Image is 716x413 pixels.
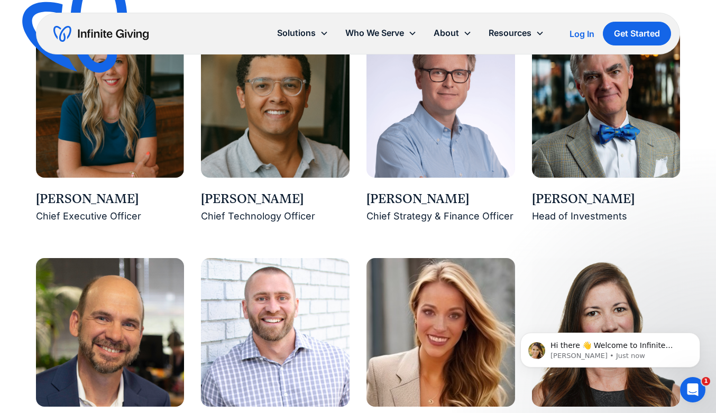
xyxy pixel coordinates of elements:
[366,208,515,225] div: Chief Strategy & Finance Officer
[480,22,553,44] div: Resources
[345,26,404,40] div: Who We Serve
[425,22,480,44] div: About
[532,208,681,225] div: Head of Investments
[36,190,185,208] div: [PERSON_NAME]
[504,310,716,384] iframe: Intercom notifications message
[680,377,705,402] iframe: Intercom live chat
[366,190,515,208] div: [PERSON_NAME]
[489,26,531,40] div: Resources
[201,208,350,225] div: Chief Technology Officer
[53,25,149,42] a: home
[570,30,594,38] div: Log In
[570,27,594,40] a: Log In
[532,190,681,208] div: [PERSON_NAME]
[337,22,425,44] div: Who We Serve
[702,377,710,386] span: 1
[277,26,316,40] div: Solutions
[434,26,459,40] div: About
[269,22,337,44] div: Solutions
[201,190,350,208] div: [PERSON_NAME]
[603,22,671,45] a: Get Started
[36,208,185,225] div: Chief Executive Officer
